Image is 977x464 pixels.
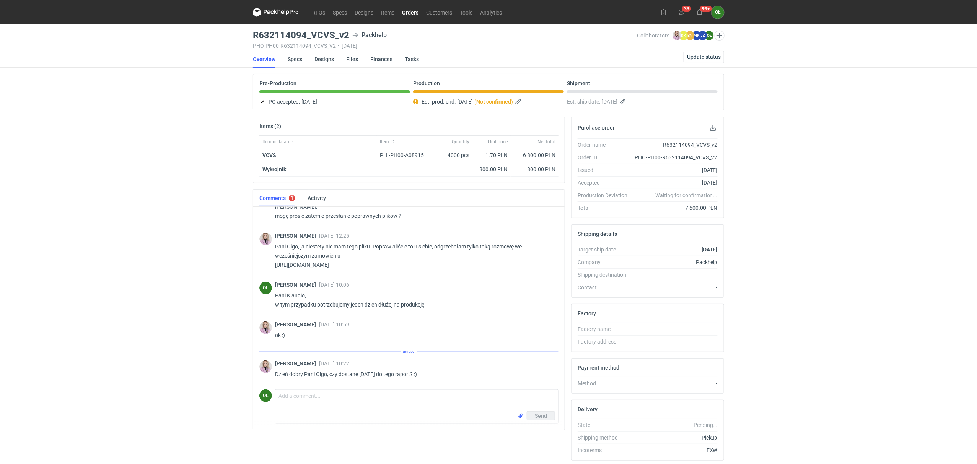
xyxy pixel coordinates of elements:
span: Collaborators [637,32,669,39]
a: Specs [288,51,302,68]
div: - [633,284,718,291]
div: - [633,338,718,346]
span: Item ID [380,139,394,145]
div: Accepted [578,179,633,187]
span: Update status [687,54,721,60]
span: [DATE] 10:22 [319,360,349,367]
p: ok :) [275,331,552,340]
a: Designs [351,8,377,17]
div: 1.70 PLN [475,151,508,159]
figcaption: BN [686,31,695,40]
div: Packhelp [352,31,387,40]
a: Designs [314,51,334,68]
div: 6 800.00 PLN [514,151,555,159]
div: EXW [633,446,718,454]
strong: Not confirmed [476,99,511,105]
a: Items [377,8,398,17]
span: [DATE] 10:06 [319,282,349,288]
div: Olga Łopatowicz [712,6,724,19]
a: Tasks [405,51,419,68]
em: Waiting for confirmation... [655,191,718,199]
span: [PERSON_NAME] [275,233,319,239]
a: Specs [329,8,351,17]
span: [PERSON_NAME] [275,360,319,367]
div: Incoterms [578,446,633,454]
div: Method [578,380,633,387]
a: Activity [308,190,326,206]
span: Item nickname [262,139,293,145]
div: PO accepted: [259,97,410,106]
div: Order name [578,141,633,149]
span: Send [535,413,547,419]
a: Finances [370,51,392,68]
span: Net total [537,139,555,145]
div: PHO-PH00-R632114094_VCVS_V2 [DATE] [253,43,637,49]
div: State [578,421,633,429]
a: Customers [422,8,456,17]
em: ) [511,99,513,105]
div: Shipping destination [578,271,633,279]
strong: [DATE] [702,247,718,253]
p: Dzień dobry Pani Olgo, czy dostanę [DATE] do tego raport? :) [275,370,552,379]
figcaption: OŁ [259,282,272,294]
button: Edit collaborators [715,31,725,41]
figcaption: MK [692,31,701,40]
div: PHO-PH00-R632114094_VCVS_V2 [633,154,718,161]
a: Comments1 [259,190,295,206]
span: [DATE] [457,97,473,106]
em: Pending... [694,422,718,428]
span: [DATE] 12:25 [319,233,349,239]
img: Klaudia Wiśniewska [259,321,272,334]
p: Production [413,80,440,86]
div: 4000 pcs [434,148,472,162]
div: Contact [578,284,633,291]
h2: Items (2) [259,123,281,129]
button: Download PO [708,123,718,132]
button: 99+ [694,6,706,18]
img: Klaudia Wiśniewska [259,233,272,245]
div: [DATE] [633,166,718,174]
div: 800.00 PLN [475,165,508,173]
div: [DATE] [633,179,718,187]
div: R632114094_VCVS_v2 [633,141,718,149]
p: Pani Olgo, ja niestety nie mam tego pliku. Poprawialiście to u siebie, odgrzebałam tylko taką roz... [275,242,552,269]
div: Olga Łopatowicz [259,282,272,294]
div: 7 600.00 PLN [633,204,718,212]
div: Est. prod. end: [413,97,564,106]
a: VCVS [262,152,276,158]
button: Send [527,411,555,420]
div: - [633,380,718,387]
div: Issued [578,166,633,174]
h2: Payment method [578,365,619,371]
button: Edit estimated production end date [515,97,524,106]
a: Orders [398,8,422,17]
div: Olga Łopatowicz [259,389,272,402]
span: unread [401,347,417,356]
div: 800.00 PLN [514,165,555,173]
div: Company [578,258,633,266]
strong: Wykrojnik [262,166,286,172]
span: [PERSON_NAME] [275,282,319,288]
figcaption: OŁ [705,31,714,40]
div: Shipping method [578,434,633,441]
img: Klaudia Wiśniewska [259,360,272,373]
div: Target ship date [578,246,633,253]
div: - [633,325,718,333]
button: OŁ [712,6,724,19]
p: Shipment [567,80,590,86]
button: Edit estimated shipping date [619,97,628,106]
span: Unit price [488,139,508,145]
div: Factory name [578,325,633,333]
h2: Shipping details [578,231,617,237]
a: Files [346,51,358,68]
a: Analytics [476,8,506,17]
em: ( [474,99,476,105]
p: Pani Klaudio, w tym przypadku potrzebujemy jeden dzień dłużej na produkcję. [275,291,552,309]
p: [PERSON_NAME], mogę prosić zatem o przesłanie poprawnych plików ? [275,202,552,221]
span: [PERSON_NAME] [275,321,319,328]
svg: Packhelp Pro [253,8,299,17]
div: Pickup [633,434,718,441]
